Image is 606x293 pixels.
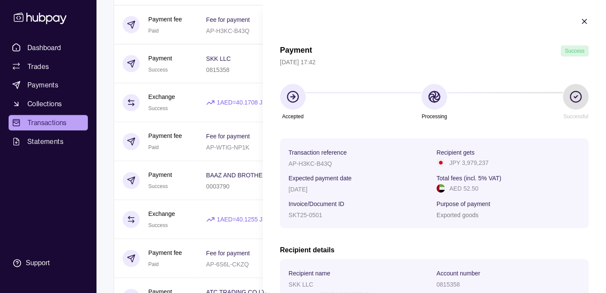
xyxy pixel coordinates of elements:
[280,245,589,255] h2: Recipient details
[449,184,479,193] p: AED 52.50
[437,212,479,218] p: Exported goods
[289,212,323,218] p: SKT25-0501
[437,158,445,167] img: jp
[437,175,501,182] p: Total fees (incl. 5% VAT)
[437,270,480,277] p: Account number
[437,200,490,207] p: Purpose of payment
[289,175,352,182] p: Expected payment date
[289,160,332,167] p: AP-H3KC-B43Q
[289,149,347,156] p: Transaction reference
[437,184,445,193] img: ae
[280,45,312,57] h1: Payment
[289,270,330,277] p: Recipient name
[565,48,585,54] span: Success
[289,200,344,207] p: Invoice/Document ID
[422,112,447,121] p: Processing
[564,112,588,121] p: Successful
[437,149,475,156] p: Recipient gets
[437,281,460,288] p: 0815358
[280,57,589,67] p: [DATE] 17:42
[289,281,314,288] p: SKK LLC
[282,112,304,121] p: Accepted
[449,158,489,167] p: JPY 3,979,237
[289,186,308,193] p: [DATE]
